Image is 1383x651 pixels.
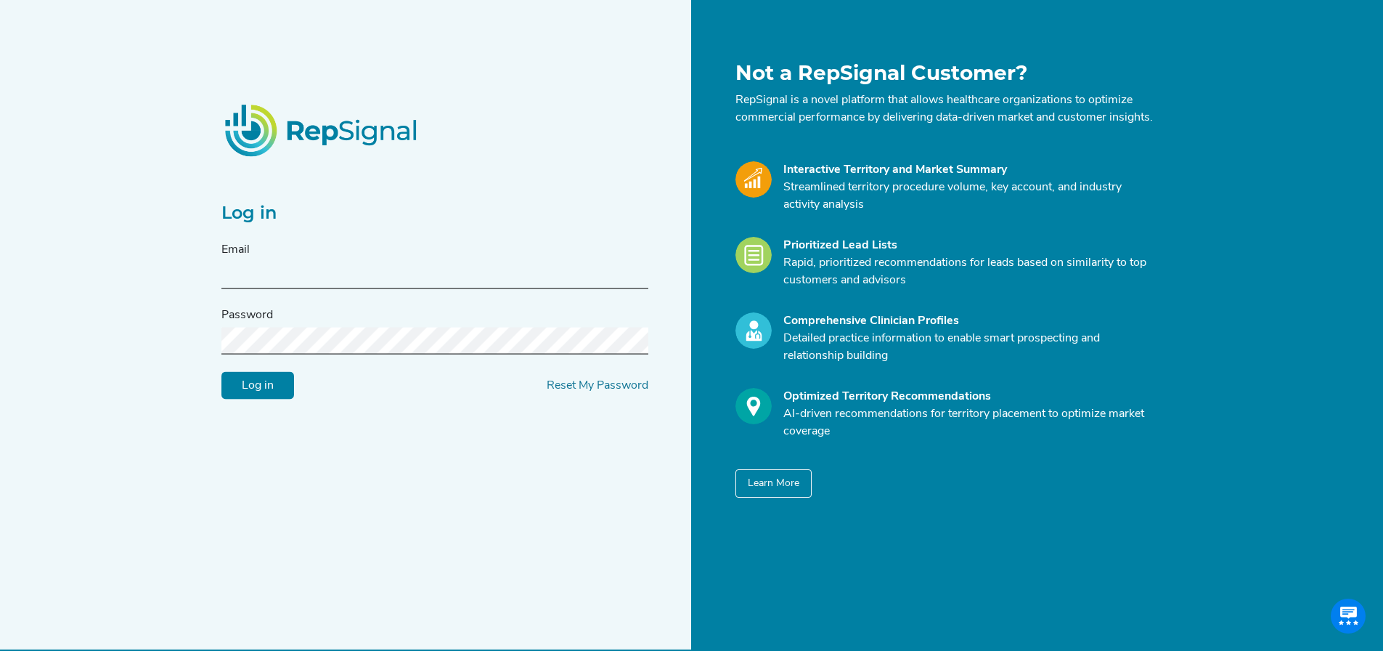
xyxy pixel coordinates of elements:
div: Interactive Territory and Market Summary [783,161,1154,179]
p: RepSignal is a novel platform that allows healthcare organizations to optimize commercial perform... [735,92,1154,126]
label: Password [221,307,273,324]
p: AI-driven recommendations for territory placement to optimize market coverage [783,405,1154,440]
img: Optimize_Icon.261f85db.svg [735,388,772,424]
div: Prioritized Lead Lists [783,237,1154,254]
img: Profile_Icon.739e2aba.svg [735,312,772,349]
img: RepSignalLogo.20539ed3.png [207,86,438,174]
img: Market_Icon.a700a4ad.svg [735,161,772,198]
div: Optimized Territory Recommendations [783,388,1154,405]
label: Email [221,241,250,259]
p: Rapid, prioritized recommendations for leads based on similarity to top customers and advisors [783,254,1154,289]
a: Reset My Password [547,380,648,392]
h2: Log in [221,203,648,224]
img: Leads_Icon.28e8c528.svg [735,237,772,273]
div: Comprehensive Clinician Profiles [783,312,1154,330]
p: Streamlined territory procedure volume, key account, and industry activity analysis [783,179,1154,214]
h1: Not a RepSignal Customer? [735,61,1154,86]
p: Detailed practice information to enable smart prospecting and relationship building [783,330,1154,365]
input: Log in [221,372,294,400]
button: Learn More [735,469,812,498]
